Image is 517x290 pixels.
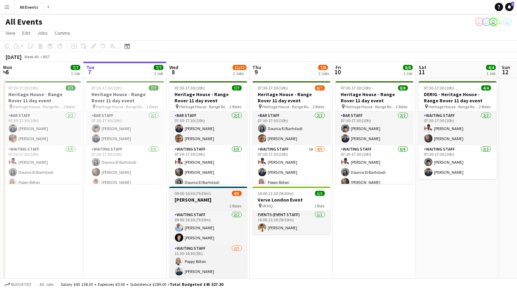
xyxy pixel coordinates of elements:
span: 2 Roles [147,104,159,109]
h3: Heritage House - Range Rover 11 day event [169,91,247,104]
span: 12 [501,68,510,76]
app-card-role: Waiting Staff2/209:00-16:30 (7h30m)[PERSON_NAME][PERSON_NAME] [169,211,247,245]
app-card-role: Waiting Staff6/607:30-17:30 (10h)[PERSON_NAME]Dounia El Barhdadi[PERSON_NAME] [336,145,413,219]
div: BST [43,54,50,59]
span: 4/4 [481,85,491,91]
span: 7/7 [232,85,242,91]
span: 2 Roles [230,203,242,208]
span: Week 40 [23,54,40,59]
div: 1 Job [71,71,80,76]
span: 7 [85,68,95,76]
app-card-role: Waiting Staff5/507:30-17:30 (10h)Dounia El Barhdadi[PERSON_NAME][PERSON_NAME] [86,145,164,209]
app-card-role: Waiting Staff1A4/507:30-17:30 (10h)[PERSON_NAME][PERSON_NAME]Poppy Bilton [252,145,330,209]
div: 2 Jobs [233,71,246,76]
span: Heritage House - Range Rover 11 day event [179,104,230,109]
span: Budgeted [11,282,31,287]
span: Sat [419,64,426,70]
h3: [PERSON_NAME] [169,197,247,203]
span: Heritage House - Range Rover 11 day event [429,104,479,109]
span: 07:30-17:30 (10h) [258,85,288,91]
button: All Events [14,0,44,14]
span: 7/7 [154,65,163,70]
span: 07:30-17:30 (10h) [341,85,371,91]
h3: Verve London Event [252,197,330,203]
div: 1 Job [403,71,412,76]
app-user-avatar: Nathan W [482,18,491,26]
a: Jobs [34,28,50,37]
span: Edit [22,30,30,36]
span: Sun [502,64,510,70]
span: 2 Roles [64,104,75,109]
app-job-card: 07:30-17:30 (10h)4/4DERIG - Heritage House - Range Rover 11 day event Heritage House - Range Rove... [419,81,496,179]
span: 8 [168,68,178,76]
span: 09:00-16:30 (7h30m) [175,191,211,196]
app-card-role: Bar Staff2/207:30-17:30 (10h)[PERSON_NAME][PERSON_NAME] [336,112,413,145]
span: 7/7 [66,85,75,91]
span: 7/7 [149,85,159,91]
span: Heritage House - Range Rover 11 day event [346,104,396,109]
app-card-role: Bar Staff2/207:30-17:30 (10h)[PERSON_NAME][PERSON_NAME] [3,112,81,145]
div: 1 Job [154,71,163,76]
app-card-role: Events (Event Staff)1/116:00-21:30 (5h30m)[PERSON_NAME] [252,211,330,234]
span: 2 Roles [230,104,242,109]
app-card-role: Waiting Staff5/507:30-17:30 (10h)[PERSON_NAME]Dounia El BarhdadiPoppy Bilton [3,145,81,209]
h1: All Events [6,17,42,27]
span: 4/4 [486,65,496,70]
app-job-card: 09:00-16:30 (7h30m)4/5[PERSON_NAME]2 RolesWaiting Staff2/209:00-16:30 (7h30m)[PERSON_NAME][PERSON... [169,187,247,288]
span: 2 [511,2,514,6]
h3: Heritage House - Range Rover 11 day event [336,91,413,104]
app-job-card: 16:00-21:30 (5h30m)1/1Verve London Event VR HQ1 RoleEvents (Event Staff)1/116:00-21:30 (5h30m)[PE... [252,187,330,234]
span: Mon [3,64,12,70]
span: 8/8 [403,65,413,70]
app-user-avatar: Nathan W [475,18,484,26]
span: Heritage House - Range Rover 11 day event [96,104,147,109]
span: Comms [55,30,70,36]
span: 2 Roles [396,104,408,109]
app-card-role: Bar Staff2/207:30-17:30 (10h)[PERSON_NAME][PERSON_NAME] [86,112,164,145]
span: 10 [334,68,341,76]
app-card-role: Waiting Staff2/207:30-17:30 (10h)[PERSON_NAME][PERSON_NAME] [419,145,496,179]
span: Total Budgeted £45 527.30 [170,282,223,287]
app-job-card: 07:30-17:30 (10h)7/7Heritage House - Range Rover 11 day event Heritage House - Range Rover 11 day... [86,81,164,184]
button: Budgeted [3,281,32,288]
span: VR HQ [262,203,273,208]
span: 7/8 [318,65,328,70]
a: View [3,28,18,37]
span: Fri [336,64,341,70]
app-job-card: 07:30-17:30 (10h)8/8Heritage House - Range Rover 11 day event Heritage House - Range Rover 11 day... [336,81,413,184]
span: 1 Role [315,203,325,208]
div: [DATE] [6,53,22,60]
div: 2 Jobs [318,71,329,76]
span: 11 [418,68,426,76]
div: Salary £45 238.30 + Expenses £0.00 + Subsistence £289.00 = [61,282,223,287]
span: Thu [252,64,261,70]
app-card-role: Waiting Staff5/507:30-17:30 (10h)[PERSON_NAME][PERSON_NAME]Dounia El Barhdadi [169,145,247,209]
app-user-avatar: Nathan Wong [496,18,504,26]
span: 11/12 [233,65,247,70]
app-job-card: 07:30-17:30 (10h)6/7Heritage House - Range Rover 11 day event Heritage House - Range Rover 11 day... [252,81,330,184]
span: Heritage House - Range Rover 11 day event [13,104,64,109]
h3: Heritage House - Range Rover 11 day event [252,91,330,104]
app-card-role: Bar Staff2/207:30-17:30 (10h)[PERSON_NAME][PERSON_NAME] [169,112,247,145]
div: 1 Job [486,71,495,76]
h3: Heritage House - Range Rover 11 day event [86,91,164,104]
h3: DERIG - Heritage House - Range Rover 11 day event [419,91,496,104]
span: 4/5 [232,191,242,196]
h3: Heritage House - Range Rover 11 day event [3,91,81,104]
span: 2 Roles [313,104,325,109]
span: 2 Roles [479,104,491,109]
app-job-card: 07:30-17:30 (10h)7/7Heritage House - Range Rover 11 day event Heritage House - Range Rover 11 day... [3,81,81,184]
span: Wed [169,64,178,70]
span: 7/7 [71,65,80,70]
span: 07:30-17:30 (10h) [175,85,205,91]
app-card-role: Waiting Staff2/207:30-17:30 (10h)[PERSON_NAME][PERSON_NAME] [419,112,496,145]
span: Heritage House - Range Rover 11 day event [262,104,313,109]
app-job-card: 07:30-17:30 (10h)7/7Heritage House - Range Rover 11 day event Heritage House - Range Rover 11 day... [169,81,247,184]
